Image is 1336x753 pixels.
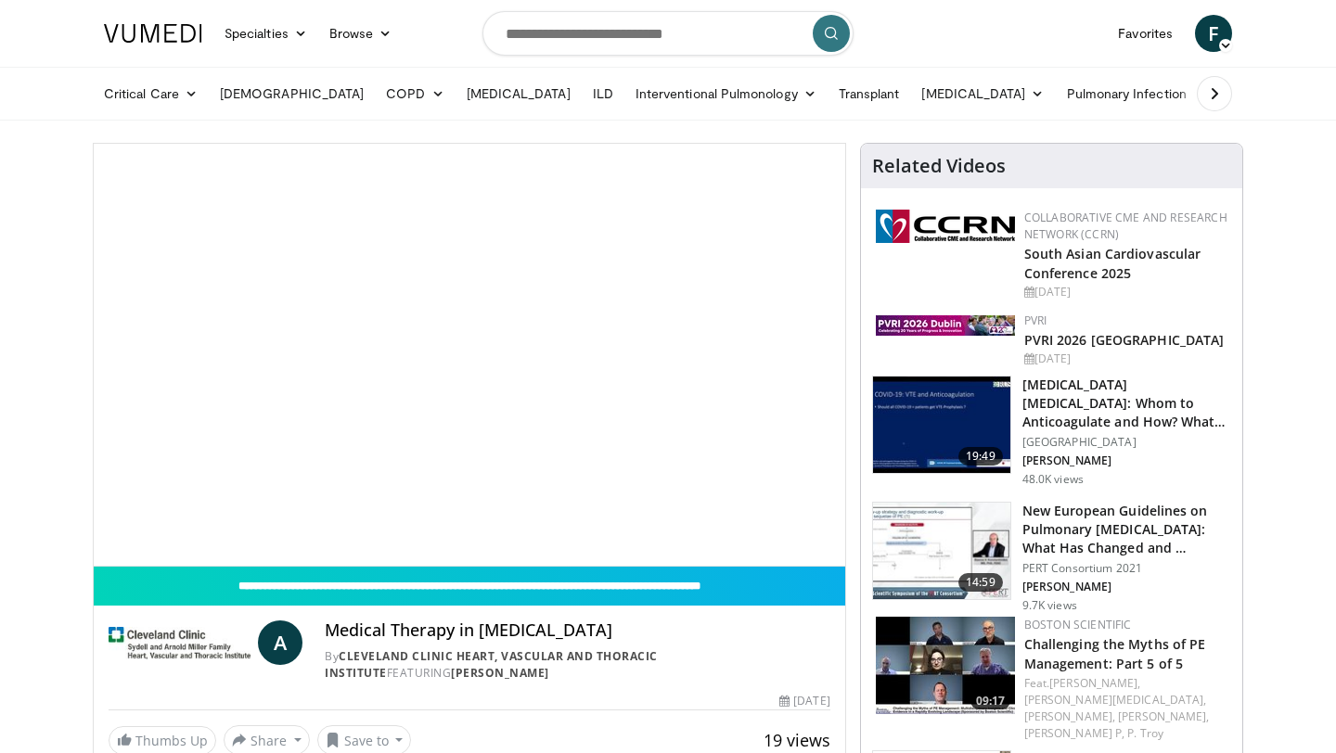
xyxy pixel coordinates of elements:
input: Search topics, interventions [482,11,854,56]
img: a04ee3ba-8487-4636-b0fb-5e8d268f3737.png.150x105_q85_autocrop_double_scale_upscale_version-0.2.png [876,210,1015,243]
a: P. Troy [1127,725,1163,741]
a: 09:17 [876,617,1015,714]
a: Transplant [828,75,911,112]
a: Favorites [1107,15,1184,52]
p: PERT Consortium 2021 [1022,561,1231,576]
a: [PERSON_NAME], [1024,708,1115,724]
a: [PERSON_NAME], [1049,675,1140,691]
div: Feat. [1024,675,1227,742]
a: PVRI [1024,313,1047,328]
span: 09:17 [970,693,1010,709]
a: F [1195,15,1232,52]
a: Specialties [213,15,318,52]
span: 19:49 [958,447,1003,466]
a: Browse [318,15,404,52]
a: Critical Care [93,75,209,112]
h4: Related Videos [872,155,1006,177]
video-js: Video Player [94,144,845,567]
a: South Asian Cardiovascular Conference 2025 [1024,245,1201,282]
a: Pulmonary Infection [1056,75,1216,112]
img: d3a40690-55f2-4697-9997-82bd166d25a9.150x105_q85_crop-smart_upscale.jpg [876,617,1015,714]
a: COPD [375,75,455,112]
img: 33783847-ac93-4ca7-89f8-ccbd48ec16ca.webp.150x105_q85_autocrop_double_scale_upscale_version-0.2.jpg [876,315,1015,336]
p: 48.0K views [1022,472,1084,487]
a: Interventional Pulmonology [624,75,828,112]
img: 0c0338ca-5dd8-4346-a5ad-18bcc17889a0.150x105_q85_crop-smart_upscale.jpg [873,503,1010,599]
span: 19 views [764,729,830,751]
a: Collaborative CME and Research Network (CCRN) [1024,210,1227,242]
h3: [MEDICAL_DATA] [MEDICAL_DATA]: Whom to Anticoagulate and How? What Agents to… [1022,376,1231,431]
div: By FEATURING [325,648,829,682]
p: [PERSON_NAME] [1022,453,1231,468]
div: [DATE] [779,693,829,709]
a: 14:59 New European Guidelines on Pulmonary [MEDICAL_DATA]: What Has Changed and … PERT Consortium... [872,502,1231,613]
a: [MEDICAL_DATA] [456,75,582,112]
p: 9.7K views [1022,598,1077,613]
img: 19d6f46f-fc51-4bbe-aa3f-ab0c4992aa3b.150x105_q85_crop-smart_upscale.jpg [873,376,1010,473]
a: 19:49 [MEDICAL_DATA] [MEDICAL_DATA]: Whom to Anticoagulate and How? What Agents to… [GEOGRAPHIC_D... [872,376,1231,487]
a: Challenging the Myths of PE Management: Part 5 of 5 [1024,635,1206,672]
a: Boston Scientific [1024,617,1132,632]
a: ILD [582,75,624,112]
a: [PERSON_NAME][MEDICAL_DATA], [1024,692,1207,708]
a: [PERSON_NAME], [1118,708,1209,724]
h4: Medical Therapy in [MEDICAL_DATA] [325,620,829,641]
div: [DATE] [1024,351,1227,367]
a: A [258,620,302,665]
a: [MEDICAL_DATA] [910,75,1055,112]
img: Cleveland Clinic Heart, Vascular and Thoracic Institute [109,620,250,665]
p: [GEOGRAPHIC_DATA] [1022,435,1231,450]
span: 14:59 [958,573,1003,592]
h3: New European Guidelines on Pulmonary [MEDICAL_DATA]: What Has Changed and … [1022,502,1231,557]
div: [DATE] [1024,284,1227,300]
a: PVRI 2026 [GEOGRAPHIC_DATA] [1024,331,1225,349]
a: [PERSON_NAME] P, [1024,725,1125,741]
img: VuMedi Logo [104,24,202,43]
a: [PERSON_NAME] [451,665,549,681]
a: Cleveland Clinic Heart, Vascular and Thoracic Institute [325,648,658,681]
a: [DEMOGRAPHIC_DATA] [209,75,375,112]
p: [PERSON_NAME] [1022,580,1231,594]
